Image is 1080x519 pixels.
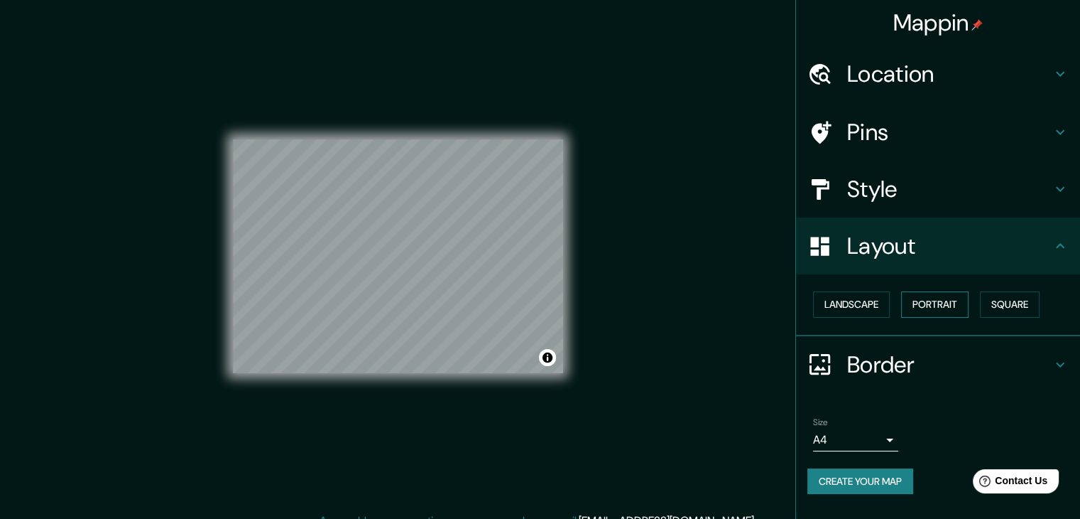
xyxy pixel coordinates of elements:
div: Pins [796,104,1080,161]
h4: Location [847,60,1052,88]
button: Toggle attribution [539,349,556,366]
div: A4 [813,429,898,451]
div: Layout [796,218,1080,274]
div: Location [796,46,1080,102]
h4: Mappin [893,9,983,37]
iframe: Help widget launcher [954,464,1064,503]
h4: Border [847,351,1052,379]
h4: Style [847,175,1052,203]
button: Portrait [901,291,969,318]
h4: Pins [847,118,1052,146]
div: Style [796,161,1080,218]
canvas: Map [233,139,563,373]
div: Border [796,336,1080,393]
h4: Layout [847,232,1052,260]
label: Size [813,416,828,428]
button: Create your map [807,469,913,495]
button: Landscape [813,291,890,318]
img: pin-icon.png [971,19,983,31]
button: Square [980,291,1040,318]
